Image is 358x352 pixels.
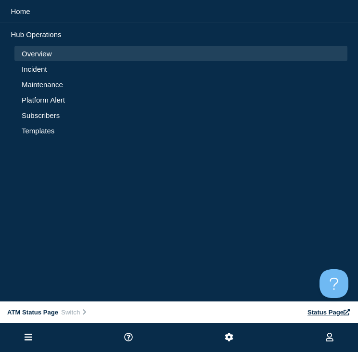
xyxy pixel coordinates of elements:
[320,269,348,298] iframe: Help Scout Beacon - Open
[58,308,90,316] button: Switch
[22,50,340,58] a: Overview
[7,309,58,316] span: ATM Status Page
[22,111,340,119] a: Subscribers
[22,80,340,89] a: Maintenance
[22,65,340,73] a: Incident
[22,127,340,135] a: Templates
[22,96,340,104] a: Platform Alert
[11,30,347,39] p: Hub Operations
[307,309,351,316] a: Status Page
[11,7,347,15] a: Home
